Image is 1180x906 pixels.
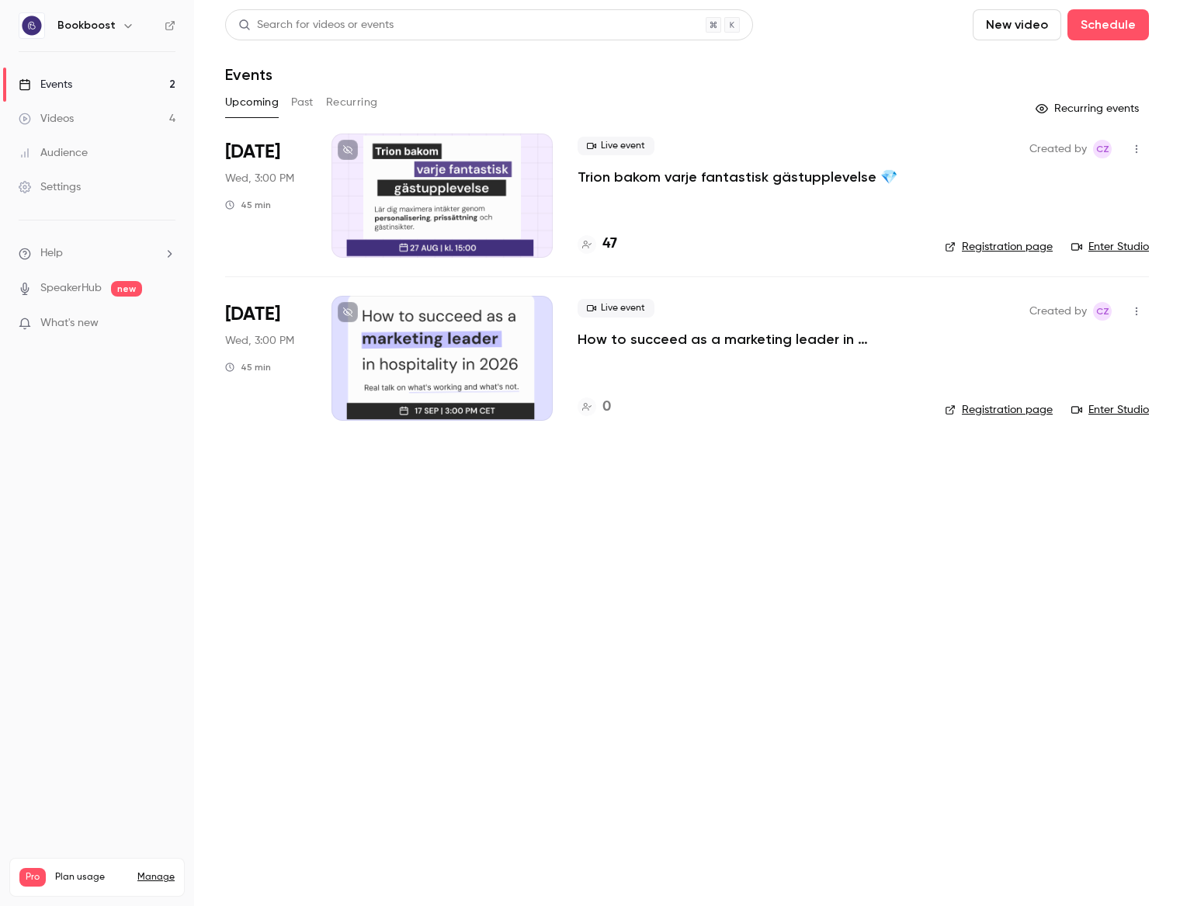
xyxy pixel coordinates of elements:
button: Upcoming [225,90,279,115]
button: Schedule [1067,9,1149,40]
span: CZ [1096,140,1109,158]
div: 45 min [225,199,271,211]
span: Created by [1029,302,1087,321]
a: How to succeed as a marketing leader in hospitality in [DATE]? [578,330,920,349]
div: Settings [19,179,81,195]
span: Help [40,245,63,262]
a: 47 [578,234,617,255]
div: Audience [19,145,88,161]
div: Sep 17 Wed, 3:00 PM (Europe/Stockholm) [225,296,307,420]
span: Wed, 3:00 PM [225,333,294,349]
h1: Events [225,65,272,84]
a: Enter Studio [1071,239,1149,255]
a: Trion bakom varje fantastisk gästupplevelse 💎 [578,168,897,186]
h6: Bookboost [57,18,116,33]
span: Created by [1029,140,1087,158]
div: 45 min [225,361,271,373]
a: Registration page [945,402,1053,418]
button: Recurring events [1029,96,1149,121]
a: SpeakerHub [40,280,102,297]
a: Registration page [945,239,1053,255]
span: Plan usage [55,871,128,883]
span: [DATE] [225,302,280,327]
a: Enter Studio [1071,402,1149,418]
span: What's new [40,315,99,332]
span: Live event [578,299,654,318]
span: Pro [19,868,46,887]
div: Videos [19,111,74,127]
span: Wed, 3:00 PM [225,171,294,186]
div: Aug 27 Wed, 3:00 PM (Europe/Stockholm) [225,134,307,258]
button: New video [973,9,1061,40]
h4: 0 [602,397,611,418]
a: Manage [137,871,175,883]
h4: 47 [602,234,617,255]
span: new [111,281,142,297]
button: Past [291,90,314,115]
span: CZ [1096,302,1109,321]
iframe: Noticeable Trigger [157,317,175,331]
span: Casey Zhang [1093,302,1112,321]
span: Casey Zhang [1093,140,1112,158]
img: Bookboost [19,13,44,38]
button: Recurring [326,90,378,115]
span: Live event [578,137,654,155]
div: Events [19,77,72,92]
a: 0 [578,397,611,418]
span: [DATE] [225,140,280,165]
div: Search for videos or events [238,17,394,33]
li: help-dropdown-opener [19,245,175,262]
